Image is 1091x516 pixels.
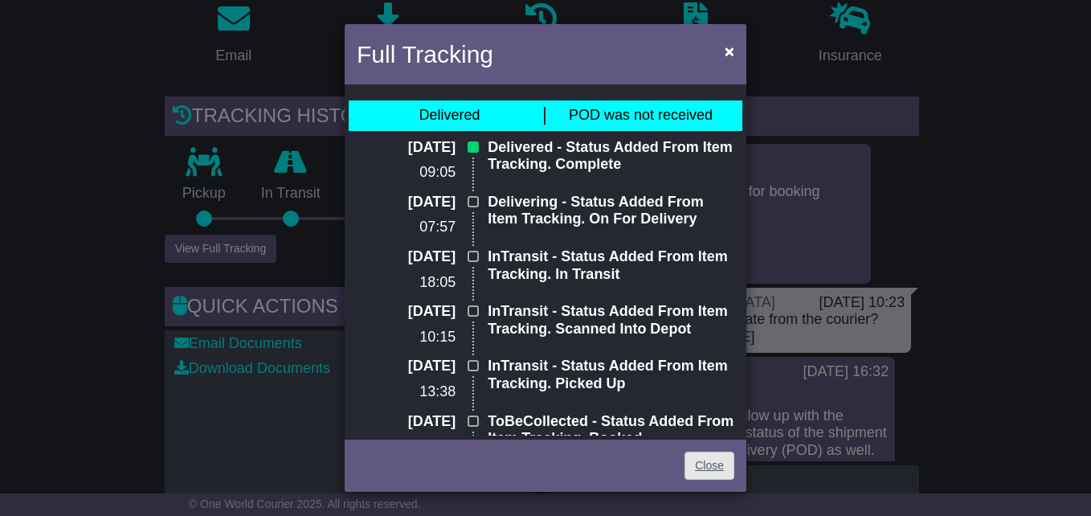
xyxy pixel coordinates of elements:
p: InTransit - Status Added From Item Tracking. In Transit [488,248,734,283]
p: [DATE] [357,358,456,375]
p: [DATE] [357,413,456,431]
p: 18:05 [357,274,456,292]
p: InTransit - Status Added From Item Tracking. Scanned Into Depot [488,303,734,338]
p: ToBeCollected - Status Added From Item Tracking. Booked [488,413,734,448]
p: [DATE] [357,139,456,157]
p: 07:57 [357,219,456,236]
span: POD was not received [569,107,713,123]
p: InTransit - Status Added From Item Tracking. Picked Up [488,358,734,392]
div: Delivered [419,107,480,125]
p: [DATE] [357,248,456,266]
p: [DATE] [357,303,456,321]
button: Close [717,35,742,68]
p: 13:38 [357,383,456,401]
p: 10:15 [357,329,456,346]
p: 09:05 [357,164,456,182]
h4: Full Tracking [357,36,493,72]
p: [DATE] [357,194,456,211]
p: Delivered - Status Added From Item Tracking. Complete [488,139,734,174]
p: Delivering - Status Added From Item Tracking. On For Delivery [488,194,734,228]
span: × [725,42,734,60]
a: Close [684,452,734,480]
